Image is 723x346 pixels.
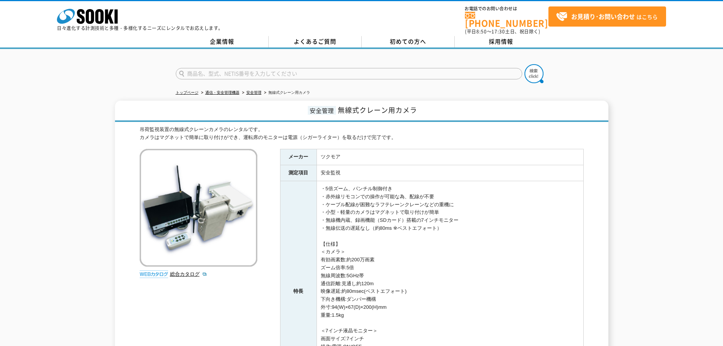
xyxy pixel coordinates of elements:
[205,90,239,95] a: 通信・安全管理機器
[140,149,257,267] img: 無線式クレーン用カメラ
[57,26,223,30] p: 日々進化する計測技術と多種・多様化するニーズにレンタルでお応えします。
[317,149,583,165] td: ツクモア
[176,36,269,47] a: 企業情報
[176,90,198,95] a: トップページ
[338,105,417,115] span: 無線式クレーン用カメラ
[465,12,548,27] a: [PHONE_NUMBER]
[525,64,543,83] img: btn_search.png
[176,68,522,79] input: 商品名、型式、NETIS番号を入力してください
[465,6,548,11] span: お電話でのお問い合わせは
[491,28,505,35] span: 17:30
[476,28,487,35] span: 8:50
[362,36,455,47] a: 初めての方へ
[317,165,583,181] td: 安全監視
[280,165,317,181] th: 測定項目
[246,90,261,95] a: 安全管理
[140,270,168,278] img: webカタログ
[269,36,362,47] a: よくあるご質問
[465,28,540,35] span: (平日 ～ 土日、祝日除く)
[455,36,548,47] a: 採用情報
[571,12,635,21] strong: お見積り･お問い合わせ
[308,106,336,115] span: 安全管理
[556,11,658,22] span: はこちら
[548,6,666,27] a: お見積り･お問い合わせはこちら
[140,126,584,142] div: 吊荷監視装置の無線式クレーンカメラのレンタルです。 カメラはマグネットで簡単に取り付けができ、運転席のモニターは電源（シガーライター）を取るだけで完了です。
[390,37,426,46] span: 初めての方へ
[170,271,207,277] a: 総合カタログ
[263,89,310,97] li: 無線式クレーン用カメラ
[280,149,317,165] th: メーカー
